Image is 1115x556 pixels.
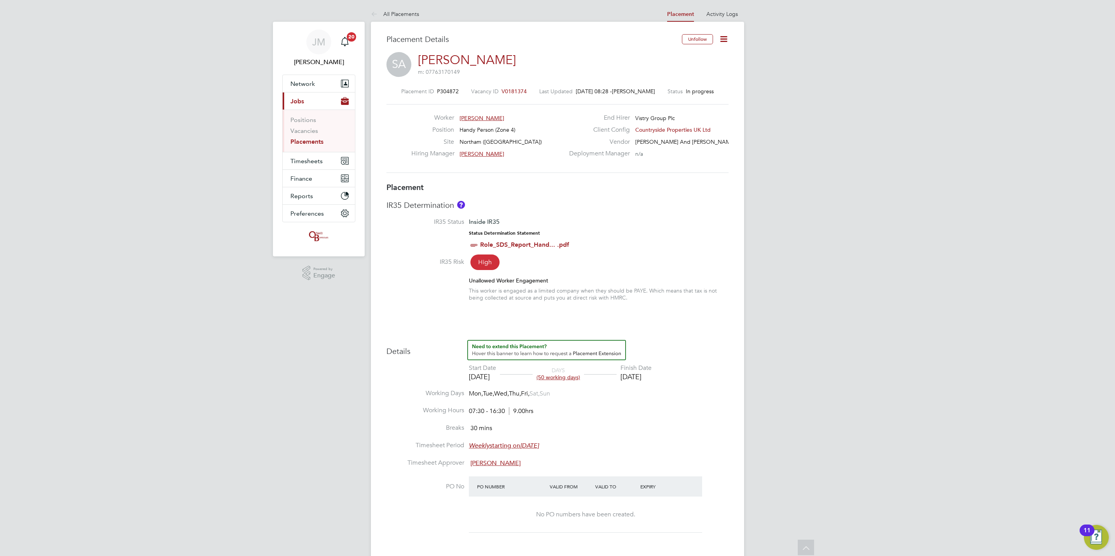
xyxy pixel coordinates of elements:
div: [DATE] [620,372,652,381]
span: [PERSON_NAME] [460,150,504,157]
label: Timesheet Approver [386,459,464,467]
strong: Status Determination Statement [469,230,540,236]
label: Working Days [386,389,464,397]
a: 20 [337,30,353,54]
span: Fri, [521,390,530,397]
div: PO Number [475,479,548,493]
h3: IR35 Determination [386,200,729,210]
span: n/a [635,150,643,157]
span: 9.00hrs [509,407,533,415]
span: Vistry Group Plc [635,115,675,122]
label: Placement ID [401,88,434,95]
div: [DATE] [469,372,496,381]
em: [DATE] [520,442,539,450]
h3: Placement Details [386,34,676,44]
span: Finance [290,175,312,182]
span: Inside IR35 [469,218,500,225]
div: Finish Date [620,364,652,372]
button: How to extend a Placement? [467,340,626,360]
label: Vacancy ID [471,88,498,95]
span: 30 mins [470,424,492,432]
button: About IR35 [457,201,465,209]
div: 11 [1084,530,1091,540]
div: Unallowed Worker Engagement [469,277,729,284]
label: Client Config [564,126,630,134]
span: Preferences [290,210,324,217]
span: starting on [469,442,539,450]
span: [DATE] 08:28 - [576,88,612,95]
em: Weekly [469,442,489,450]
label: Deployment Manager [564,150,630,158]
div: No PO numbers have been created. [477,511,694,519]
label: Worker [411,114,454,122]
span: [PERSON_NAME] [612,88,655,95]
span: High [470,254,500,270]
span: [PERSON_NAME] [460,115,504,122]
button: Timesheets [283,152,355,169]
div: Valid To [593,479,639,493]
span: Mon, [469,390,483,397]
span: (50 working days) [537,374,580,381]
button: Open Resource Center, 11 new notifications [1084,525,1109,550]
button: Unfollow [682,34,713,44]
a: Role_SDS_Report_Hand... .pdf [480,241,569,248]
span: Northam ([GEOGRAPHIC_DATA]) [460,138,542,145]
span: Handy Person (Zone 4) [460,126,516,133]
label: Timesheet Period [386,441,464,450]
button: Network [283,75,355,92]
a: Placements [290,138,323,145]
label: IR35 Status [386,218,464,226]
span: m: 07763170149 [418,68,460,75]
label: End Hirer [564,114,630,122]
div: Expiry [638,479,684,493]
button: Reports [283,187,355,204]
img: oneillandbrennan-logo-retina.png [308,230,330,242]
div: Valid From [548,479,593,493]
label: Working Hours [386,406,464,415]
a: [PERSON_NAME] [418,52,516,68]
a: Go to home page [282,230,355,242]
span: Jack Mott [282,58,355,67]
label: Hiring Manager [411,150,454,158]
span: V0181374 [502,88,527,95]
span: Countryside Properties UK Ltd [635,126,711,133]
h3: Details [386,340,729,356]
a: Placement [667,11,694,17]
button: Finance [283,170,355,187]
a: Vacancies [290,127,318,134]
label: Position [411,126,454,134]
div: DAYS [533,367,584,381]
a: Activity Logs [706,10,738,17]
div: 07:30 - 16:30 [469,407,533,415]
span: 20 [347,32,356,42]
label: Vendor [564,138,630,146]
span: Thu, [509,390,521,397]
label: Site [411,138,454,146]
span: P304872 [437,88,459,95]
label: PO No [386,483,464,491]
span: Powered by [313,266,335,272]
label: Status [668,88,683,95]
button: Jobs [283,92,355,110]
label: Breaks [386,424,464,432]
span: Sat, [530,390,540,397]
a: Powered byEngage [302,266,336,281]
span: Tue, [483,390,494,397]
span: Sun [540,390,550,397]
b: Placement [386,183,424,192]
span: In progress [686,88,714,95]
span: Timesheets [290,157,323,165]
label: IR35 Risk [386,258,464,266]
span: Jobs [290,98,304,105]
a: JM[PERSON_NAME] [282,30,355,67]
nav: Main navigation [273,22,365,256]
span: [PERSON_NAME] And [PERSON_NAME] Construction Li… [635,138,779,145]
label: Last Updated [539,88,573,95]
a: Positions [290,116,316,124]
a: All Placements [371,10,419,17]
div: This worker is engaged as a limited company when they should be PAYE. Which means that tax is not... [469,287,729,301]
span: JM [312,37,325,47]
span: SA [386,52,411,77]
span: Engage [313,272,335,279]
span: Reports [290,192,313,200]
